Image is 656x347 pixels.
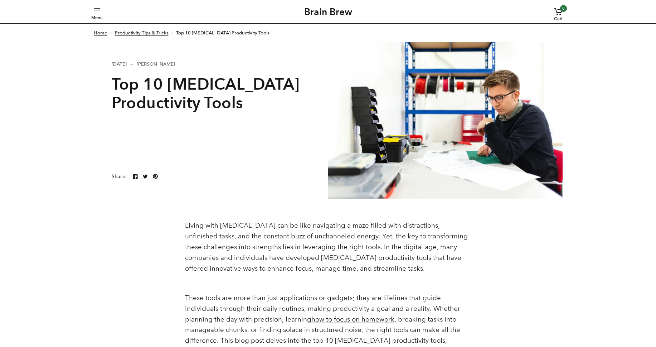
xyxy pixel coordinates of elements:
span: Living with [MEDICAL_DATA] can be like navigating a maze filled with distractions, unfinished tas... [185,221,468,272]
aside: [PERSON_NAME] [137,60,175,68]
label: Share: [112,174,127,179]
span: 0 [560,5,567,12]
i: / [171,29,173,37]
p: Menu [91,14,103,21]
i: / [110,29,112,37]
summary: Menu [88,2,106,22]
a: how to focus on homework [311,315,394,323]
img: Man at desk using ADHD Productivity Tools to focus and stay on task [328,42,563,199]
a: Productivity Tips & Tricks [115,29,169,37]
a: Brain Brew [304,7,352,16]
time: [DATE] [112,60,127,68]
a: Home [94,29,107,37]
h1: Top 10 [MEDICAL_DATA] Productivity Tools [112,75,310,113]
p: Cart [554,15,563,22]
nav: breadcrumbs [94,24,563,42]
